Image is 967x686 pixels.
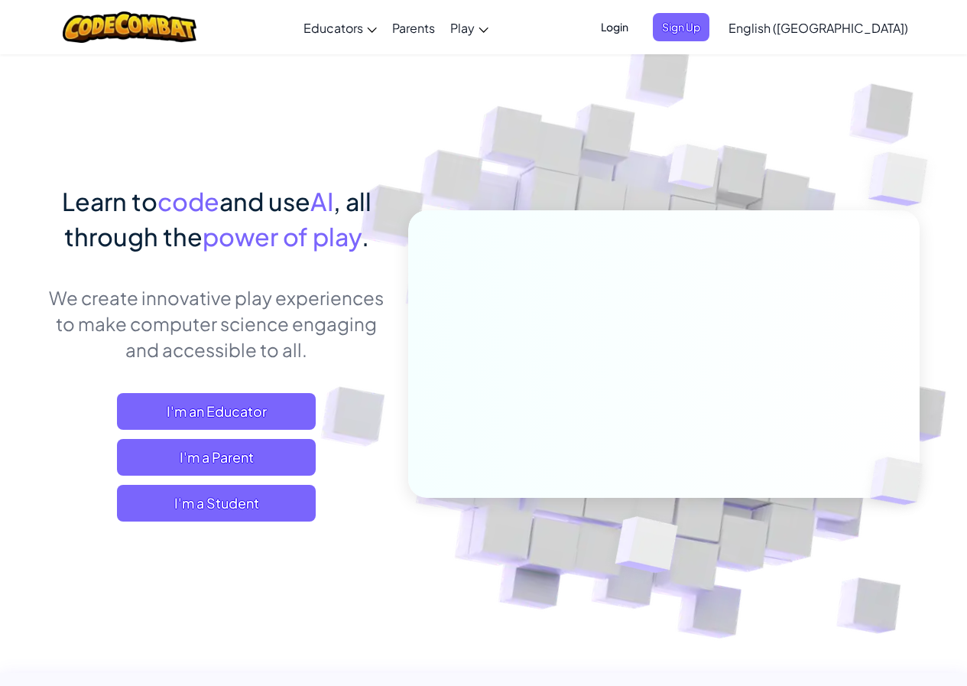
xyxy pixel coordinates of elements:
[48,284,385,363] p: We create innovative play experiences to make computer science engaging and accessible to all.
[443,7,496,48] a: Play
[577,484,714,611] img: Overlap cubes
[592,13,638,41] button: Login
[219,186,310,216] span: and use
[653,13,709,41] button: Sign Up
[62,186,157,216] span: Learn to
[117,485,316,522] button: I'm a Student
[303,20,363,36] span: Educators
[721,7,916,48] a: English ([GEOGRAPHIC_DATA])
[203,221,362,252] span: power of play
[310,186,333,216] span: AI
[296,7,385,48] a: Educators
[117,393,316,430] a: I'm an Educator
[639,114,749,228] img: Overlap cubes
[157,186,219,216] span: code
[63,11,196,43] img: CodeCombat logo
[362,221,369,252] span: .
[728,20,908,36] span: English ([GEOGRAPHIC_DATA])
[844,425,959,537] img: Overlap cubes
[385,7,443,48] a: Parents
[117,439,316,476] a: I'm a Parent
[450,20,475,36] span: Play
